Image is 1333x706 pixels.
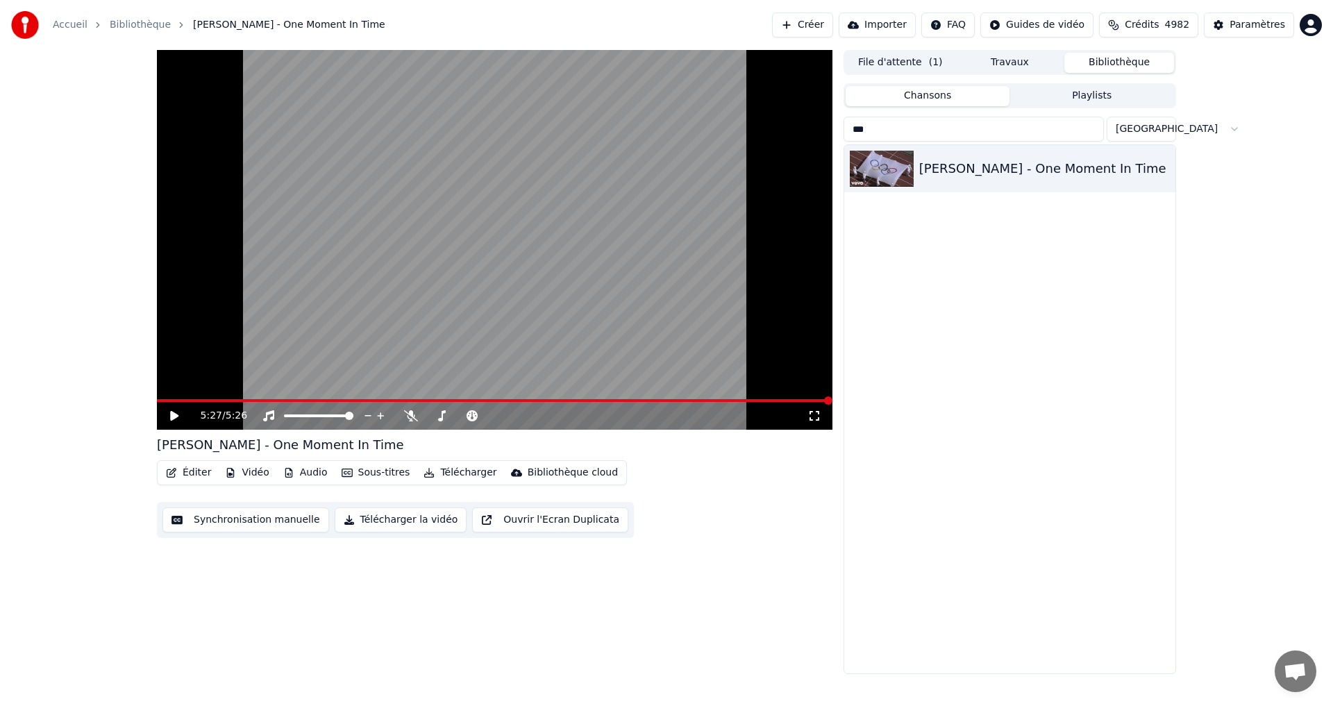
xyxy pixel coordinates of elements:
div: [PERSON_NAME] - One Moment In Time [919,159,1170,178]
img: youka [11,11,39,39]
button: Playlists [1009,86,1174,106]
button: Synchronisation manuelle [162,507,329,532]
button: Audio [278,463,333,482]
button: Éditer [160,463,217,482]
button: Vidéo [219,463,274,482]
button: FAQ [921,12,975,37]
div: Ouvrir le chat [1275,650,1316,692]
button: Télécharger [418,463,502,482]
a: Accueil [53,18,87,32]
nav: breadcrumb [53,18,385,32]
span: 5:27 [201,409,222,423]
button: Télécharger la vidéo [335,507,467,532]
span: [GEOGRAPHIC_DATA] [1116,122,1218,136]
button: File d'attente [846,53,955,73]
span: 4982 [1165,18,1190,32]
button: Travaux [955,53,1065,73]
div: Bibliothèque cloud [528,466,618,480]
span: [PERSON_NAME] - One Moment In Time [193,18,385,32]
span: 5:26 [226,409,247,423]
button: Paramètres [1204,12,1294,37]
button: Créer [772,12,833,37]
div: / [201,409,234,423]
button: Importer [839,12,916,37]
button: Sous-titres [336,463,416,482]
span: ( 1 ) [929,56,943,69]
div: [PERSON_NAME] - One Moment In Time [157,435,404,455]
button: Bibliothèque [1064,53,1174,73]
span: Crédits [1125,18,1159,32]
button: Guides de vidéo [980,12,1093,37]
button: Chansons [846,86,1010,106]
a: Bibliothèque [110,18,171,32]
button: Ouvrir l'Ecran Duplicata [472,507,628,532]
button: Crédits4982 [1099,12,1198,37]
div: Paramètres [1230,18,1285,32]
